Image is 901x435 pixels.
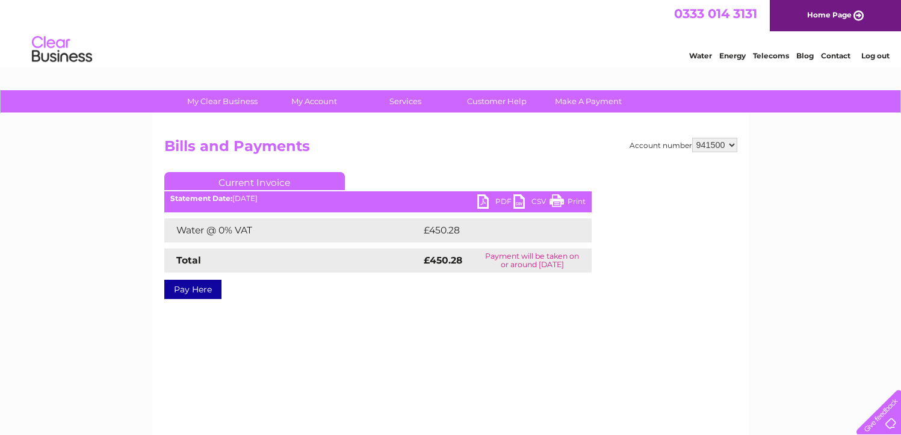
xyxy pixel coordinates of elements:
a: Contact [821,51,850,60]
strong: Total [176,255,201,266]
strong: £450.28 [424,255,462,266]
a: My Clear Business [173,90,272,113]
a: Energy [719,51,746,60]
td: £450.28 [421,218,571,242]
a: Blog [796,51,814,60]
td: Payment will be taken on or around [DATE] [473,248,591,273]
a: My Account [264,90,364,113]
a: Log out [861,51,890,60]
a: Current Invoice [164,172,345,190]
a: Telecoms [753,51,789,60]
a: PDF [477,194,513,212]
img: logo.png [31,31,93,68]
b: Statement Date: [170,194,232,203]
a: 0333 014 3131 [674,6,757,21]
h2: Bills and Payments [164,138,737,161]
div: [DATE] [164,194,592,203]
td: Water @ 0% VAT [164,218,421,242]
a: Make A Payment [539,90,638,113]
div: Account number [630,138,737,152]
a: Water [689,51,712,60]
div: Clear Business is a trading name of Verastar Limited (registered in [GEOGRAPHIC_DATA] No. 3667643... [167,7,735,58]
a: Pay Here [164,280,221,299]
a: CSV [513,194,550,212]
a: Customer Help [447,90,546,113]
a: Services [356,90,455,113]
a: Print [550,194,586,212]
